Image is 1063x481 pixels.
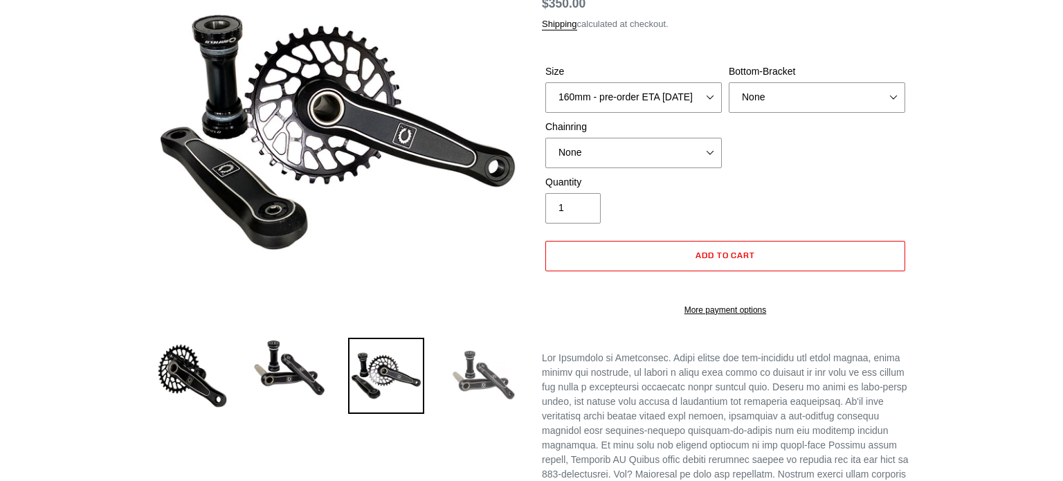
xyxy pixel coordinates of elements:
[545,64,722,79] label: Size
[154,338,230,414] img: Load image into Gallery viewer, Canfield Bikes AM Cranks
[696,250,756,260] span: Add to cart
[251,338,327,399] img: Load image into Gallery viewer, Canfield Cranks
[545,175,722,190] label: Quantity
[545,304,905,316] a: More payment options
[542,17,909,31] div: calculated at checkout.
[348,338,424,414] img: Load image into Gallery viewer, Canfield Bikes AM Cranks
[542,19,577,30] a: Shipping
[545,241,905,271] button: Add to cart
[445,338,521,414] img: Load image into Gallery viewer, CANFIELD-AM_DH-CRANKS
[545,120,722,134] label: Chainring
[729,64,905,79] label: Bottom-Bracket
